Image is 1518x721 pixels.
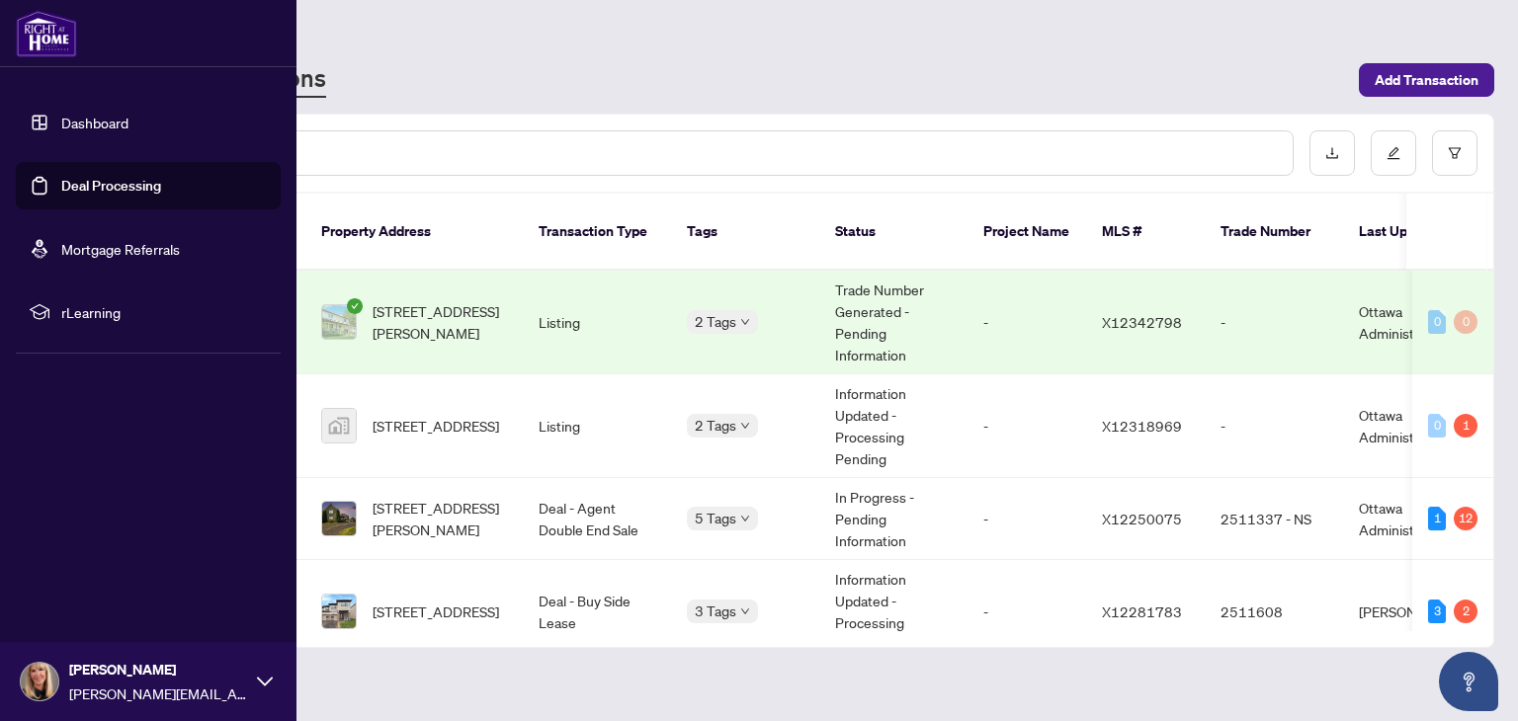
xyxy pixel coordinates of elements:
[322,595,356,628] img: thumbnail-img
[968,374,1086,478] td: -
[819,194,968,271] th: Status
[1102,313,1182,331] span: X12342798
[1387,146,1400,160] span: edit
[305,194,523,271] th: Property Address
[819,271,968,374] td: Trade Number Generated - Pending Information
[1428,507,1446,530] div: 1
[1454,414,1477,438] div: 1
[968,271,1086,374] td: -
[1375,64,1478,96] span: Add Transaction
[740,606,750,616] span: down
[523,271,671,374] td: Listing
[1439,652,1498,711] button: Open asap
[695,507,736,529] span: 5 Tags
[69,659,247,681] span: [PERSON_NAME]
[322,502,356,535] img: thumbnail-img
[1428,310,1446,334] div: 0
[61,114,128,131] a: Dashboard
[322,305,356,339] img: thumbnail-img
[1205,271,1343,374] td: -
[373,300,507,344] span: [STREET_ADDRESS][PERSON_NAME]
[16,10,77,57] img: logo
[1454,507,1477,530] div: 12
[740,421,750,431] span: down
[1102,510,1182,527] span: X12250075
[1359,63,1494,97] button: Add Transaction
[695,414,736,437] span: 2 Tags
[61,177,161,195] a: Deal Processing
[523,478,671,560] td: Deal - Agent Double End Sale
[1432,130,1477,176] button: filter
[968,194,1086,271] th: Project Name
[695,310,736,333] span: 2 Tags
[740,514,750,523] span: down
[347,298,363,314] span: check-circle
[61,301,267,323] span: rLearning
[1086,194,1205,271] th: MLS #
[819,374,968,478] td: Information Updated - Processing Pending
[1343,271,1491,374] td: Ottawa Administrator
[322,409,356,442] img: thumbnail-img
[671,194,819,271] th: Tags
[1448,146,1462,160] span: filter
[1205,560,1343,664] td: 2511608
[61,240,180,258] a: Mortgage Referrals
[740,317,750,327] span: down
[1343,560,1491,664] td: [PERSON_NAME]
[1371,130,1416,176] button: edit
[523,194,671,271] th: Transaction Type
[1205,194,1343,271] th: Trade Number
[1205,374,1343,478] td: -
[523,560,671,664] td: Deal - Buy Side Lease
[523,374,671,478] td: Listing
[1205,478,1343,560] td: 2511337 - NS
[968,478,1086,560] td: -
[819,478,968,560] td: In Progress - Pending Information
[373,497,507,540] span: [STREET_ADDRESS][PERSON_NAME]
[695,600,736,622] span: 3 Tags
[1325,146,1339,160] span: download
[21,663,58,700] img: Profile Icon
[1343,374,1491,478] td: Ottawa Administrator
[819,560,968,664] td: Information Updated - Processing Pending
[1343,194,1491,271] th: Last Updated By
[1454,600,1477,623] div: 2
[69,682,247,704] span: [PERSON_NAME][EMAIL_ADDRESS][DOMAIN_NAME]
[1454,310,1477,334] div: 0
[1309,130,1355,176] button: download
[373,601,499,622] span: [STREET_ADDRESS]
[1343,478,1491,560] td: Ottawa Administrator
[1428,414,1446,438] div: 0
[1102,602,1182,620] span: X12281783
[373,415,499,437] span: [STREET_ADDRESS]
[968,560,1086,664] td: -
[1428,600,1446,623] div: 3
[1102,417,1182,435] span: X12318969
